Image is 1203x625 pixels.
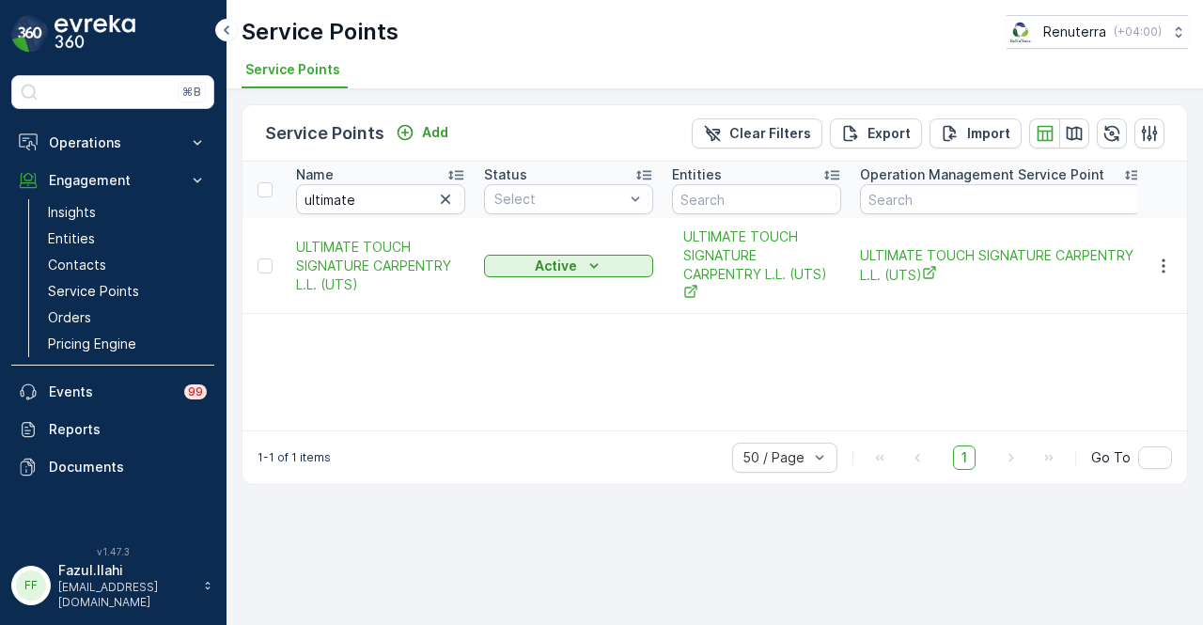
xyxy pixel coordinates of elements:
p: Service Points [242,17,398,47]
span: Service Points [245,60,340,79]
button: Active [484,255,653,277]
p: Operation Management Service Point [860,165,1104,184]
p: Insights [48,203,96,222]
p: Entities [672,165,722,184]
img: Screenshot_2024-07-26_at_13.33.01.png [1007,22,1036,42]
img: logo_dark-DEwI_e13.png [55,15,135,53]
p: Entities [48,229,95,248]
input: Search [296,184,465,214]
p: Engagement [49,171,177,190]
p: Clear Filters [729,124,811,143]
p: 1-1 of 1 items [258,450,331,465]
a: Documents [11,448,214,486]
a: Entities [40,226,214,252]
a: ULTIMATE TOUCH SIGNATURE CARPENTRY L.L. (UTS) [683,227,830,304]
div: FF [16,570,46,601]
button: Import [930,118,1022,148]
p: Orders [48,308,91,327]
p: Select [494,190,624,209]
a: Pricing Engine [40,331,214,357]
p: Status [484,165,527,184]
p: Name [296,165,334,184]
a: Orders [40,305,214,331]
p: Export [867,124,911,143]
button: Engagement [11,162,214,199]
button: Export [830,118,922,148]
p: 99 [188,384,203,399]
a: Contacts [40,252,214,278]
p: Import [967,124,1010,143]
p: Service Points [265,120,384,147]
p: ⌘B [182,85,201,100]
p: Events [49,383,173,401]
a: Service Points [40,278,214,305]
p: Reports [49,420,207,439]
p: Fazul.Ilahi [58,561,194,580]
p: ( +04:00 ) [1114,24,1162,39]
a: ULTIMATE TOUCH SIGNATURE CARPENTRY L.L. (UTS) [860,246,1142,285]
p: Contacts [48,256,106,274]
img: logo [11,15,49,53]
p: Renuterra [1043,23,1106,41]
p: Pricing Engine [48,335,136,353]
a: Insights [40,199,214,226]
span: v 1.47.3 [11,546,214,557]
span: 1 [953,445,976,470]
button: Renuterra(+04:00) [1007,15,1188,49]
input: Search [860,184,1142,214]
button: Operations [11,124,214,162]
p: Active [535,257,577,275]
p: Operations [49,133,177,152]
a: Reports [11,411,214,448]
p: Documents [49,458,207,477]
span: Go To [1091,448,1131,467]
button: FFFazul.Ilahi[EMAIL_ADDRESS][DOMAIN_NAME] [11,561,214,610]
p: Add [422,123,448,142]
div: Toggle Row Selected [258,258,273,273]
p: [EMAIL_ADDRESS][DOMAIN_NAME] [58,580,194,610]
a: Events99 [11,373,214,411]
input: Search [672,184,841,214]
button: Clear Filters [692,118,822,148]
button: Add [388,121,456,144]
a: ULTIMATE TOUCH SIGNATURE CARPENTRY L.L. (UTS) [296,238,465,294]
p: Service Points [48,282,139,301]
